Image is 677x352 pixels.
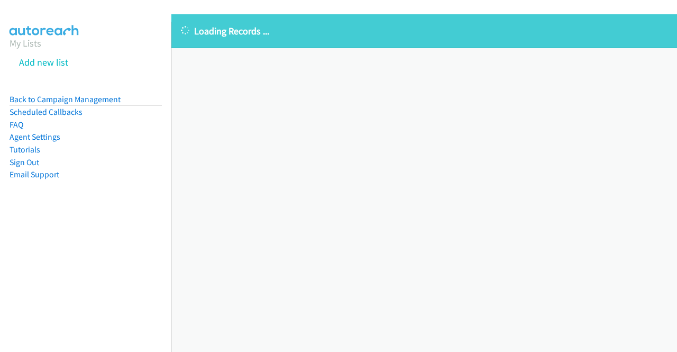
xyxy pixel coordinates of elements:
a: Email Support [10,169,59,179]
a: Sign Out [10,157,39,167]
a: Add new list [19,56,68,68]
a: Agent Settings [10,132,60,142]
a: Tutorials [10,145,40,155]
a: Back to Campaign Management [10,94,121,104]
p: Loading Records ... [181,24,667,38]
a: My Lists [10,37,41,49]
a: FAQ [10,120,23,130]
a: Scheduled Callbacks [10,107,83,117]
